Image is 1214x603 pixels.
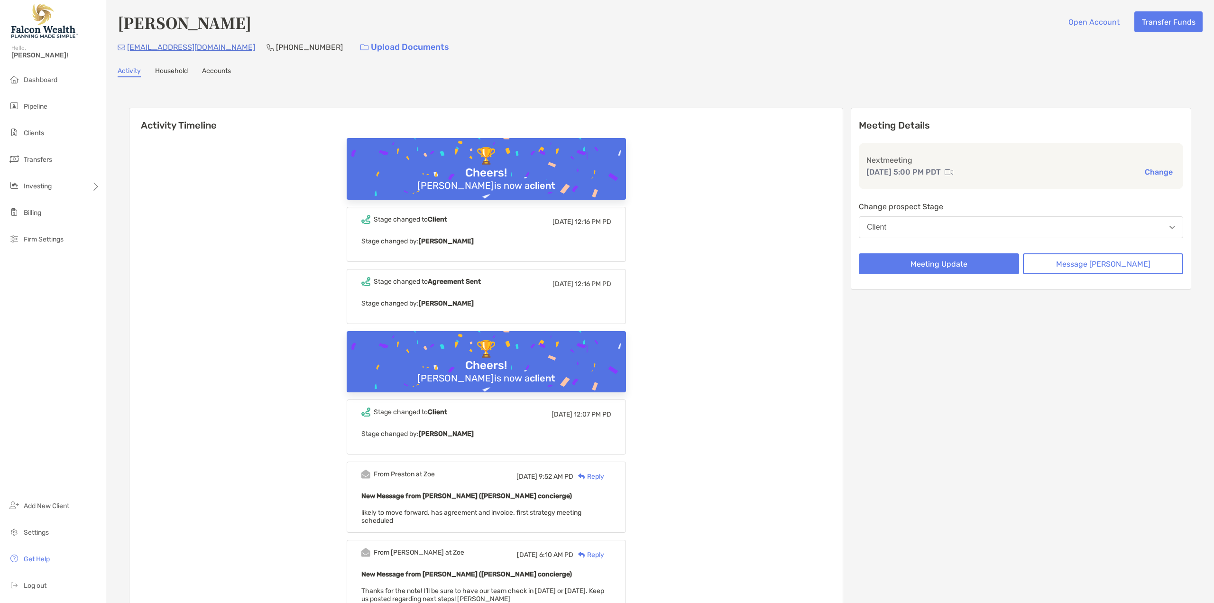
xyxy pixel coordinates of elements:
div: 🏆 [472,340,500,359]
span: [DATE] [516,473,537,481]
div: 🏆 [472,147,500,166]
span: [DATE] [552,218,573,226]
span: Clients [24,129,44,137]
img: Open dropdown arrow [1169,226,1175,229]
span: Get Help [24,555,50,563]
div: Client [867,223,886,232]
img: Phone Icon [267,44,274,51]
img: button icon [360,44,368,51]
b: New Message from [PERSON_NAME] ([PERSON_NAME] concierge) [361,492,572,500]
img: settings icon [9,526,20,538]
a: Activity [118,67,141,77]
div: Stage changed to [374,408,447,416]
p: [DATE] 5:00 PM PDT [866,166,941,178]
span: 6:10 AM PD [539,551,573,559]
img: get-help icon [9,553,20,564]
p: Stage changed by: [361,297,611,309]
img: Event icon [361,470,370,479]
img: logout icon [9,579,20,591]
b: [PERSON_NAME] [419,430,474,438]
p: Change prospect Stage [859,201,1183,213]
span: Add New Client [24,502,69,510]
div: Stage changed to [374,215,447,223]
img: Confetti [347,331,626,413]
img: communication type [945,168,953,176]
span: Investing [24,182,52,190]
span: [DATE] [552,410,572,418]
b: [PERSON_NAME] [419,299,474,307]
div: Reply [573,472,604,482]
div: Cheers! [461,359,511,372]
button: Meeting Update [859,253,1019,274]
img: pipeline icon [9,100,20,111]
p: Stage changed by: [361,235,611,247]
img: Email Icon [118,45,125,50]
button: Open Account [1061,11,1127,32]
b: Client [428,215,447,223]
b: Client [428,408,447,416]
span: Settings [24,529,49,537]
button: Client [859,216,1183,238]
div: Reply [573,550,604,560]
img: billing icon [9,206,20,218]
span: Log out [24,582,46,590]
span: [DATE] [517,551,538,559]
div: [PERSON_NAME] is now a [414,372,559,384]
span: 12:16 PM PD [575,280,611,288]
span: 9:52 AM PD [539,473,573,481]
span: likely to move forward. has agreement and invoice. first strategy meeting scheduled [361,509,581,525]
h6: Activity Timeline [129,108,843,131]
b: client [530,372,555,384]
b: [PERSON_NAME] [419,237,474,245]
div: From Preston at Zoe [374,470,435,478]
span: Dashboard [24,76,57,84]
span: [DATE] [552,280,573,288]
b: client [530,180,555,191]
img: dashboard icon [9,74,20,85]
img: investing icon [9,180,20,191]
span: Billing [24,209,41,217]
img: firm-settings icon [9,233,20,244]
button: Change [1142,167,1176,177]
div: Stage changed to [374,278,481,286]
span: 12:07 PM PD [574,410,611,418]
span: Thanks for the note! I’ll be sure to have our team check in [DATE] or [DATE]. Keep us posted rega... [361,587,604,603]
img: Event icon [361,548,370,557]
img: transfers icon [9,153,20,165]
img: clients icon [9,127,20,138]
b: Agreement Sent [428,278,481,286]
div: Cheers! [461,166,511,180]
span: Transfers [24,156,52,164]
img: Falcon Wealth Planning Logo [11,4,78,38]
span: 12:16 PM PD [575,218,611,226]
b: New Message from [PERSON_NAME] ([PERSON_NAME] concierge) [361,570,572,578]
button: Message [PERSON_NAME] [1023,253,1183,274]
img: add_new_client icon [9,500,20,511]
img: Confetti [347,138,626,220]
img: Reply icon [578,552,585,558]
img: Event icon [361,215,370,224]
a: Household [155,67,188,77]
p: [EMAIL_ADDRESS][DOMAIN_NAME] [127,41,255,53]
img: Reply icon [578,473,585,480]
img: Event icon [361,277,370,286]
div: [PERSON_NAME] is now a [414,180,559,191]
span: Pipeline [24,102,47,111]
h4: [PERSON_NAME] [118,11,251,33]
button: Transfer Funds [1134,11,1203,32]
p: Next meeting [866,154,1176,166]
p: Stage changed by: [361,428,611,440]
span: Firm Settings [24,235,64,243]
div: From [PERSON_NAME] at Zoe [374,548,464,557]
p: [PHONE_NUMBER] [276,41,343,53]
span: [PERSON_NAME]! [11,51,100,59]
a: Upload Documents [354,37,455,57]
p: Meeting Details [859,120,1183,131]
img: Event icon [361,408,370,417]
a: Accounts [202,67,231,77]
